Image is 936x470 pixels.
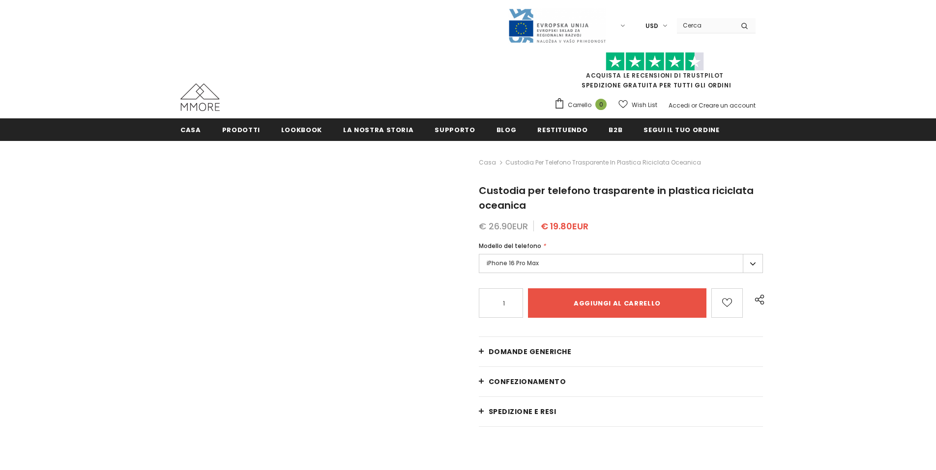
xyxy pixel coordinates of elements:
[691,101,697,110] span: or
[343,118,413,140] a: La nostra storia
[699,101,756,110] a: Creare un account
[554,56,756,89] span: SPEDIZIONE GRATUITA PER TUTTI GLI ORDINI
[618,96,657,113] a: Wish List
[489,407,556,416] span: Spedizione e resi
[343,125,413,135] span: La nostra storia
[632,100,657,110] span: Wish List
[479,242,541,250] span: Modello del telefono
[489,377,566,387] span: CONFEZIONAMENTO
[645,21,658,31] span: USD
[541,220,588,232] span: € 19.80EUR
[537,118,587,140] a: Restituendo
[508,21,606,29] a: Javni Razpis
[479,157,496,168] a: Casa
[606,52,704,71] img: Fidati di Pilot Stars
[497,125,517,135] span: Blog
[180,118,201,140] a: Casa
[528,288,706,318] input: Aggiungi al carrello
[586,71,724,80] a: Acquista le recensioni di TrustPilot
[497,118,517,140] a: Blog
[609,118,622,140] a: B2B
[489,347,572,357] span: Domande generiche
[180,125,201,135] span: Casa
[479,367,763,396] a: CONFEZIONAMENTO
[479,337,763,366] a: Domande generiche
[609,125,622,135] span: B2B
[435,125,475,135] span: supporto
[508,8,606,44] img: Javni Razpis
[222,125,260,135] span: Prodotti
[435,118,475,140] a: supporto
[281,118,322,140] a: Lookbook
[479,254,763,273] label: iPhone 16 Pro Max
[677,18,733,32] input: Search Site
[643,125,719,135] span: Segui il tuo ordine
[180,83,220,111] img: Casi MMORE
[643,118,719,140] a: Segui il tuo ordine
[281,125,322,135] span: Lookbook
[568,100,591,110] span: Carrello
[537,125,587,135] span: Restituendo
[554,98,612,112] a: Carrello 0
[479,220,528,232] span: € 26.90EUR
[479,184,754,212] span: Custodia per telefono trasparente in plastica riciclata oceanica
[505,157,701,168] span: Custodia per telefono trasparente in plastica riciclata oceanica
[222,118,260,140] a: Prodotti
[479,397,763,426] a: Spedizione e resi
[669,101,690,110] a: Accedi
[595,99,607,110] span: 0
